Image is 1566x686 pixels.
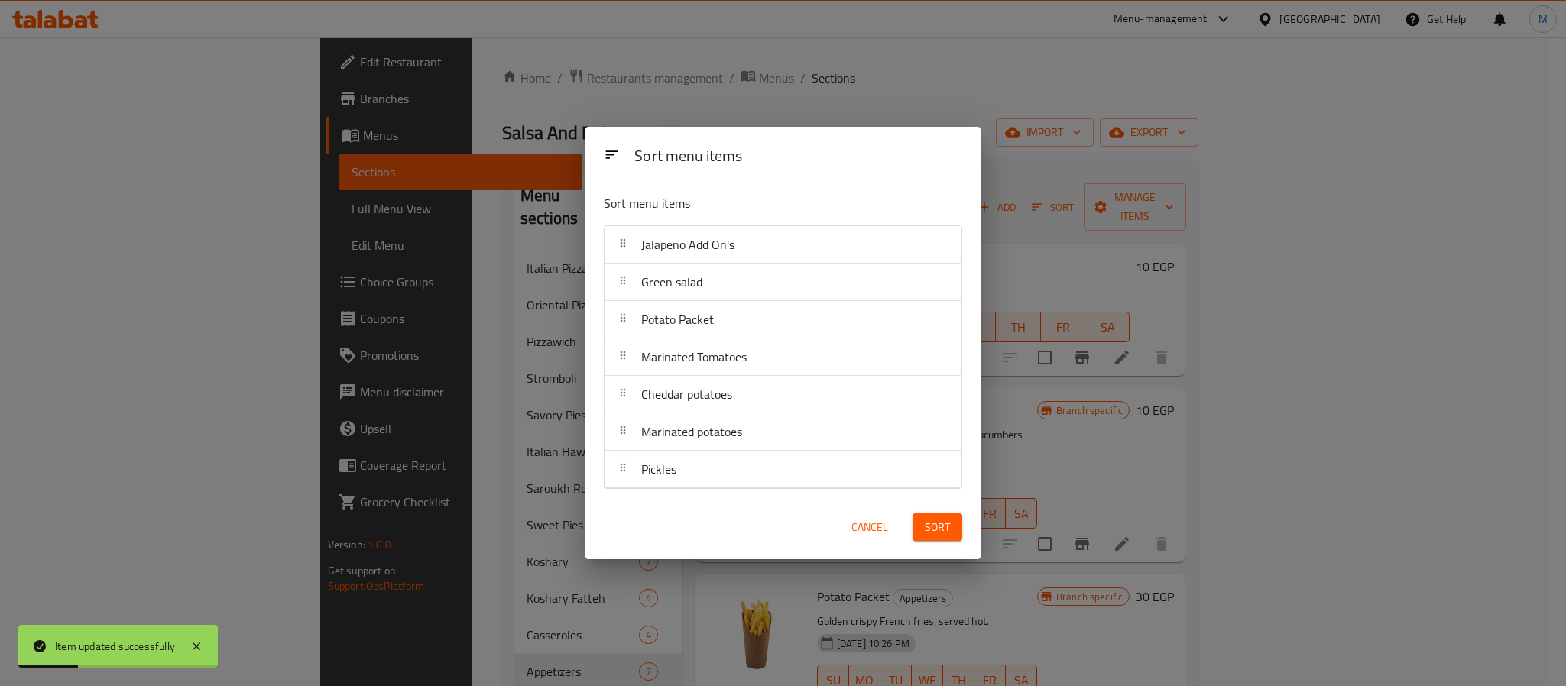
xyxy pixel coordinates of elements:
[641,270,702,293] span: Green salad
[604,194,888,213] p: Sort menu items
[913,513,962,542] button: Sort
[641,420,742,443] span: Marinated potatoes
[605,226,961,264] div: Jalapeno Add On's
[845,513,894,542] button: Cancel
[925,518,950,537] span: Sort
[605,376,961,413] div: Cheddar potatoes
[605,301,961,338] div: Potato Packet
[605,413,961,451] div: Marinated potatoes
[605,338,961,376] div: Marinated Tomatoes
[851,518,888,537] span: Cancel
[605,264,961,301] div: Green salad
[641,458,676,481] span: Pickles
[55,638,175,655] div: Item updated successfully
[641,345,747,368] span: Marinated Tomatoes
[605,451,961,488] div: Pickles
[641,308,714,331] span: Potato Packet
[641,383,732,406] span: Cheddar potatoes
[641,233,734,256] span: Jalapeno Add On's
[628,140,968,174] div: Sort menu items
